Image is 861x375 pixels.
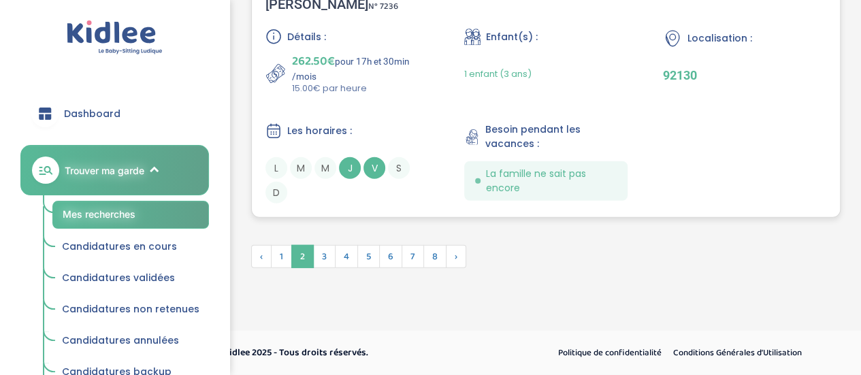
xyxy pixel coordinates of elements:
[687,31,752,46] span: Localisation :
[464,67,532,80] span: 1 enfant (3 ans)
[553,344,666,362] a: Politique de confidentialité
[63,208,135,220] span: Mes recherches
[423,245,446,268] span: 8
[65,163,144,178] span: Trouver ma garde
[215,346,489,360] p: © Kidlee 2025 - Tous droits réservés.
[292,52,429,82] p: pour 17h et 30min /mois
[363,157,385,179] span: V
[292,82,429,95] p: 15.00€ par heure
[668,344,807,362] a: Conditions Générales d’Utilisation
[290,157,312,179] span: M
[52,201,209,229] a: Mes recherches
[335,245,358,268] span: 4
[271,245,292,268] span: 1
[52,265,209,291] a: Candidatures validées
[314,157,336,179] span: M
[379,245,402,268] span: 6
[265,157,287,179] span: L
[64,107,120,121] span: Dashboard
[402,245,424,268] span: 7
[486,30,538,44] span: Enfant(s) :
[663,68,826,82] p: 92130
[291,245,314,268] span: 2
[287,124,352,138] span: Les horaires :
[52,328,209,354] a: Candidatures annulées
[339,157,361,179] span: J
[265,182,287,203] span: D
[446,245,466,268] span: Suivant »
[62,240,177,253] span: Candidatures en cours
[486,167,617,195] span: La famille ne sait pas encore
[62,271,175,284] span: Candidatures validées
[20,89,209,138] a: Dashboard
[388,157,410,179] span: S
[251,245,272,268] span: ‹
[357,245,380,268] span: 5
[52,234,209,260] a: Candidatures en cours
[20,145,209,195] a: Trouver ma garde
[62,333,179,347] span: Candidatures annulées
[292,52,335,71] span: 262.50€
[67,20,163,55] img: logo.svg
[485,123,628,151] span: Besoin pendant les vacances :
[62,302,199,316] span: Candidatures non retenues
[52,297,209,323] a: Candidatures non retenues
[287,30,326,44] span: Détails :
[313,245,336,268] span: 3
